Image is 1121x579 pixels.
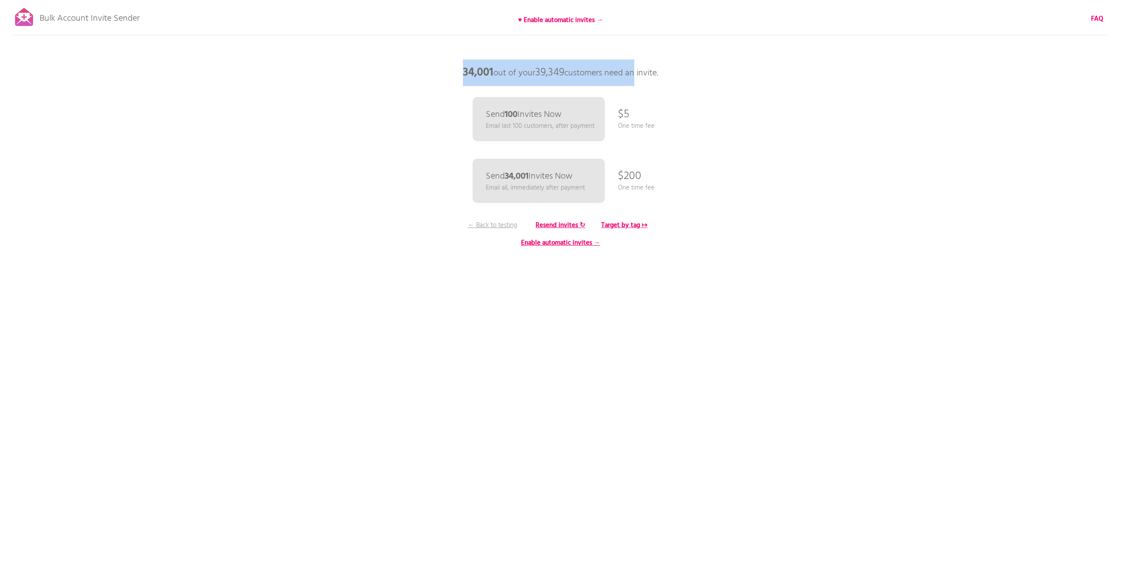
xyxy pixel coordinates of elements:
p: Send Invites Now [486,110,562,119]
b: 34,001 [463,64,493,82]
p: ← Back to testing [459,220,525,230]
p: Send Invites Now [486,172,573,181]
b: ♥ Enable automatic invites → [518,15,603,26]
a: Send34,001Invites Now Email all, immediately after payment [473,159,605,203]
p: Bulk Account Invite Sender [40,5,140,27]
b: 34,001 [505,169,529,183]
b: 100 [505,108,518,122]
p: $5 [618,101,629,128]
span: 39,349 [535,64,564,82]
b: Resend invites ↻ [536,220,585,231]
p: Email all, immediately after payment [486,183,585,193]
p: $200 [618,163,641,190]
p: Email last 100 customers, after payment [486,121,595,131]
p: One time fee [618,183,655,193]
a: FAQ [1091,14,1103,24]
p: One time fee [618,121,655,131]
b: Enable automatic invites → [521,238,600,248]
b: Target by tag ↦ [601,220,647,231]
p: out of your customers need an invite. [429,60,693,86]
a: Send100Invites Now Email last 100 customers, after payment [473,97,605,141]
